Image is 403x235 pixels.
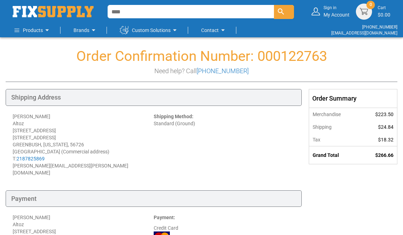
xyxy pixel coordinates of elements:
div: Shipping Address [6,89,302,106]
div: Payment [6,190,302,207]
span: $0.00 [378,12,390,18]
strong: Payment: [154,215,175,220]
a: Custom Solutions [120,23,179,37]
img: Fix Industrial Supply [13,6,94,17]
h1: Order Confirmation Number: 000122763 [6,49,397,64]
th: Tax [309,133,360,146]
span: $24.84 [378,124,394,130]
a: Contact [201,23,227,37]
h3: Need help? Call [6,68,397,75]
a: [PHONE_NUMBER] [362,25,397,30]
small: Sign in [324,5,350,11]
span: 0 [370,2,372,8]
div: [PERSON_NAME] Altoz [STREET_ADDRESS] [STREET_ADDRESS] GREENBUSH, [US_STATE], 56726 [GEOGRAPHIC_DA... [13,113,154,176]
a: [PHONE_NUMBER] [197,67,249,75]
strong: Shipping Method: [154,114,193,119]
div: Standard (Ground) [154,113,295,176]
th: Merchandise [309,108,360,121]
a: [EMAIL_ADDRESS][DOMAIN_NAME] [331,31,397,36]
span: $266.66 [375,152,394,158]
span: $18.32 [378,137,394,142]
a: Products [14,23,51,37]
a: store logo [13,6,94,17]
span: $223.50 [375,112,394,117]
div: My Account [324,5,350,18]
strong: Grand Total [313,152,339,158]
small: Cart [378,5,390,11]
div: Order Summary [309,89,397,108]
a: 2187825869 [17,156,45,161]
th: Shipping [309,121,360,133]
a: Brands [73,23,98,37]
